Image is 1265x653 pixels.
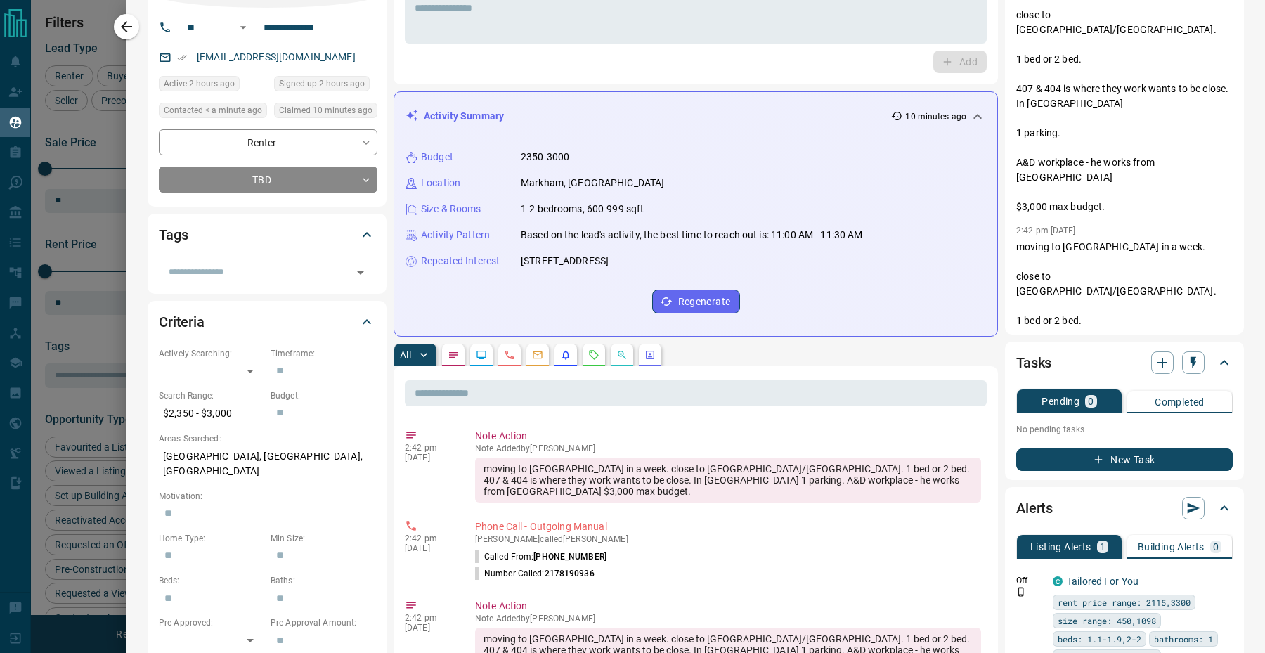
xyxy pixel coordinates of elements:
[521,254,609,269] p: [STREET_ADDRESS]
[351,263,370,283] button: Open
[235,19,252,36] button: Open
[159,76,267,96] div: Wed Aug 13 2025
[475,614,981,623] p: Note Added by [PERSON_NAME]
[475,519,981,534] p: Phone Call - Outgoing Manual
[271,532,375,545] p: Min Size:
[159,616,264,629] p: Pre-Approved:
[1138,542,1205,552] p: Building Alerts
[533,552,606,562] span: [PHONE_NUMBER]
[1213,542,1219,552] p: 0
[1042,396,1079,406] p: Pending
[159,305,375,339] div: Criteria
[424,109,504,124] p: Activity Summary
[1016,491,1233,525] div: Alerts
[159,129,377,155] div: Renter
[421,228,490,243] p: Activity Pattern
[1016,351,1051,374] h2: Tasks
[159,347,264,360] p: Actively Searching:
[1016,497,1053,519] h2: Alerts
[400,350,411,360] p: All
[532,349,543,361] svg: Emails
[164,103,262,117] span: Contacted < a minute ago
[521,202,644,216] p: 1-2 bedrooms, 600-999 sqft
[159,490,375,503] p: Motivation:
[475,429,981,444] p: Note Action
[405,453,454,463] p: [DATE]
[159,218,375,252] div: Tags
[475,567,595,580] p: Number Called:
[476,349,487,361] svg: Lead Browsing Activity
[271,616,375,629] p: Pre-Approval Amount:
[271,347,375,360] p: Timeframe:
[279,103,372,117] span: Claimed 10 minutes ago
[545,569,595,578] span: 2178190936
[1100,542,1105,552] p: 1
[159,445,375,483] p: [GEOGRAPHIC_DATA], [GEOGRAPHIC_DATA], [GEOGRAPHIC_DATA]
[475,599,981,614] p: Note Action
[588,349,599,361] svg: Requests
[1155,397,1205,407] p: Completed
[475,534,981,544] p: [PERSON_NAME] called [PERSON_NAME]
[197,51,356,63] a: [EMAIL_ADDRESS][DOMAIN_NAME]
[279,77,365,91] span: Signed up 2 hours ago
[644,349,656,361] svg: Agent Actions
[405,613,454,623] p: 2:42 pm
[1058,595,1191,609] span: rent price range: 2115,3300
[405,543,454,553] p: [DATE]
[159,311,205,333] h2: Criteria
[448,349,459,361] svg: Notes
[1088,396,1094,406] p: 0
[1016,226,1076,235] p: 2:42 pm [DATE]
[1016,448,1233,471] button: New Task
[271,389,375,402] p: Budget:
[405,623,454,633] p: [DATE]
[159,402,264,425] p: $2,350 - $3,000
[475,444,981,453] p: Note Added by [PERSON_NAME]
[421,254,500,269] p: Repeated Interest
[405,443,454,453] p: 2:42 pm
[421,202,481,216] p: Size & Rooms
[1016,240,1233,476] p: moving to [GEOGRAPHIC_DATA] in a week. close to [GEOGRAPHIC_DATA]/[GEOGRAPHIC_DATA]. 1 bed or 2 b...
[1154,632,1213,646] span: bathrooms: 1
[421,176,460,190] p: Location
[1053,576,1063,586] div: condos.ca
[274,103,377,122] div: Wed Aug 13 2025
[1058,632,1141,646] span: beds: 1.1-1.9,2-2
[504,349,515,361] svg: Calls
[159,532,264,545] p: Home Type:
[177,53,187,63] svg: Email Verified
[271,574,375,587] p: Baths:
[159,574,264,587] p: Beds:
[274,76,377,96] div: Wed Aug 13 2025
[652,290,740,313] button: Regenerate
[560,349,571,361] svg: Listing Alerts
[521,228,863,243] p: Based on the lead's activity, the best time to reach out is: 11:00 AM - 11:30 AM
[159,224,188,246] h2: Tags
[1058,614,1156,628] span: size range: 450,1098
[1016,574,1044,587] p: Off
[521,150,569,164] p: 2350-3000
[1030,542,1091,552] p: Listing Alerts
[616,349,628,361] svg: Opportunities
[406,103,986,129] div: Activity Summary10 minutes ago
[1016,346,1233,380] div: Tasks
[164,77,235,91] span: Active 2 hours ago
[159,167,377,193] div: TBD
[421,150,453,164] p: Budget
[905,110,966,123] p: 10 minutes ago
[405,534,454,543] p: 2:42 pm
[159,103,267,122] div: Wed Aug 13 2025
[521,176,664,190] p: Markham, [GEOGRAPHIC_DATA]
[475,458,981,503] div: moving to [GEOGRAPHIC_DATA] in a week. close to [GEOGRAPHIC_DATA]/[GEOGRAPHIC_DATA]. 1 bed or 2 b...
[1016,419,1233,440] p: No pending tasks
[1016,587,1026,597] svg: Push Notification Only
[1067,576,1138,587] a: Tailored For You
[159,432,375,445] p: Areas Searched:
[159,389,264,402] p: Search Range:
[475,550,606,563] p: Called From:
